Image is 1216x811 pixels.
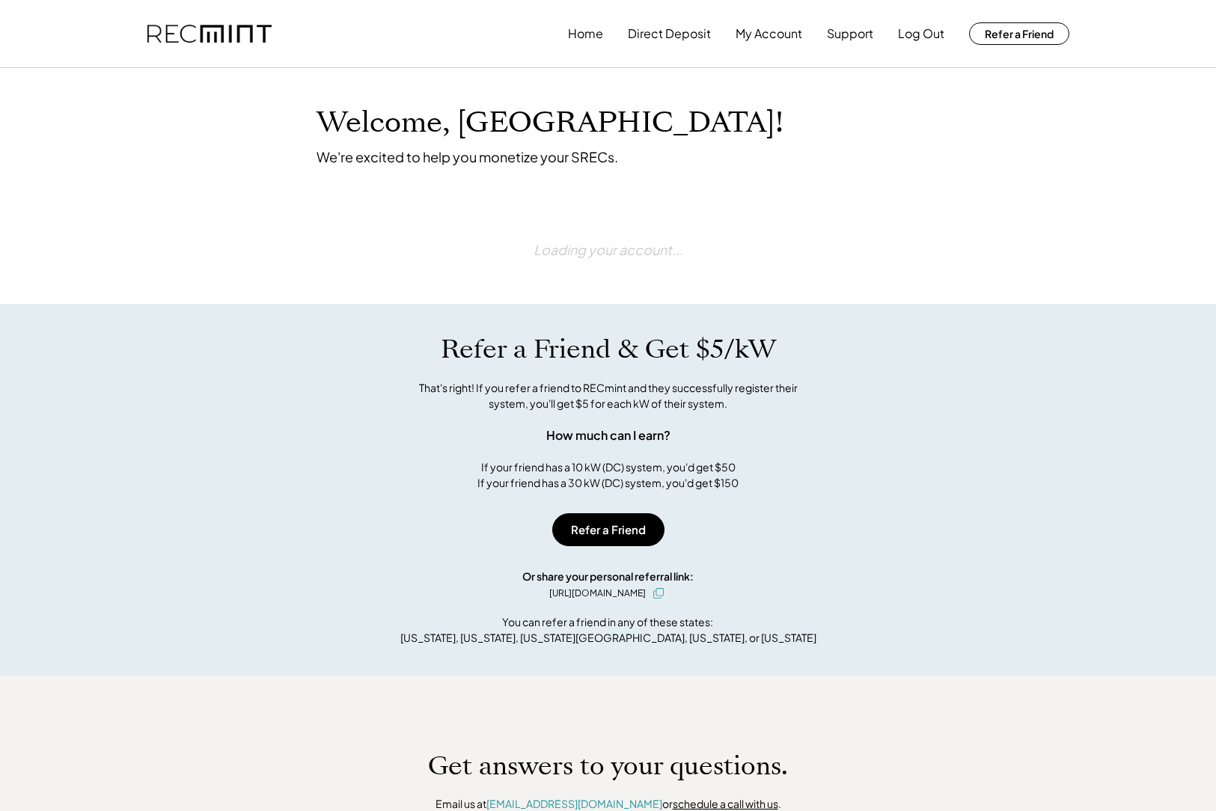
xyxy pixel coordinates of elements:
h1: Get answers to your questions. [428,750,788,782]
div: How much can I earn? [546,426,670,444]
div: That's right! If you refer a friend to RECmint and they successfully register their system, you'l... [403,380,814,411]
button: Support [827,19,873,49]
h1: Welcome, [GEOGRAPHIC_DATA]! [317,105,783,141]
div: If your friend has a 10 kW (DC) system, you'd get $50 If your friend has a 30 kW (DC) system, you... [477,459,739,491]
a: schedule a call with us [673,797,778,810]
a: [EMAIL_ADDRESS][DOMAIN_NAME] [486,797,662,810]
button: Refer a Friend [969,22,1069,45]
button: My Account [736,19,802,49]
div: Loading your account... [534,203,683,296]
img: recmint-logotype%403x.png [147,25,272,43]
div: Or share your personal referral link: [522,569,694,584]
div: [URL][DOMAIN_NAME] [549,587,646,600]
button: Home [568,19,603,49]
button: Direct Deposit [628,19,711,49]
button: Log Out [898,19,944,49]
div: We're excited to help you monetize your SRECs. [317,148,618,165]
div: You can refer a friend in any of these states: [US_STATE], [US_STATE], [US_STATE][GEOGRAPHIC_DATA... [400,614,816,646]
button: click to copy [650,584,667,602]
button: Refer a Friend [552,513,664,546]
h1: Refer a Friend & Get $5/kW [441,334,776,365]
